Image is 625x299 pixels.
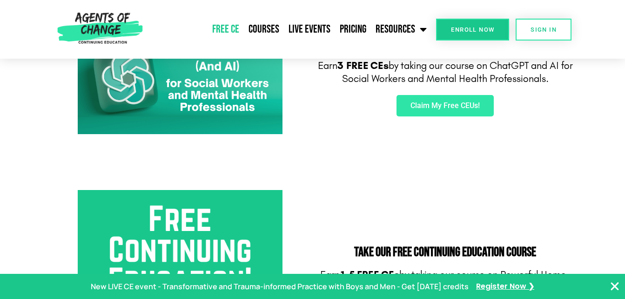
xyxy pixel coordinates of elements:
a: Free CE [208,18,244,41]
button: Close Banner [609,281,620,292]
a: Register Now ❯ [476,280,534,293]
p: New LIVE CE event - Transformative and Trauma-informed Practice with Boys and Men - Get [DATE] cr... [91,280,469,293]
a: Live Events [284,18,335,41]
h2: Take Our FREE Continuing Education Course [317,246,573,259]
a: Claim My Free CEUs! [397,95,494,116]
span: Enroll Now [451,27,494,33]
b: 1.5 FREE CEs [340,269,399,281]
a: SIGN IN [516,19,571,41]
span: Claim My Free CEUs! [410,102,480,109]
a: Pricing [335,18,371,41]
a: Courses [244,18,284,41]
p: Earn by taking our course on ChatGPT and AI for Social Workers and Mental Health Professionals. [317,59,573,86]
a: Enroll Now [436,19,509,41]
b: 3 FREE CEs [337,60,389,72]
nav: Menu [147,18,431,41]
a: Resources [371,18,431,41]
span: SIGN IN [531,27,557,33]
